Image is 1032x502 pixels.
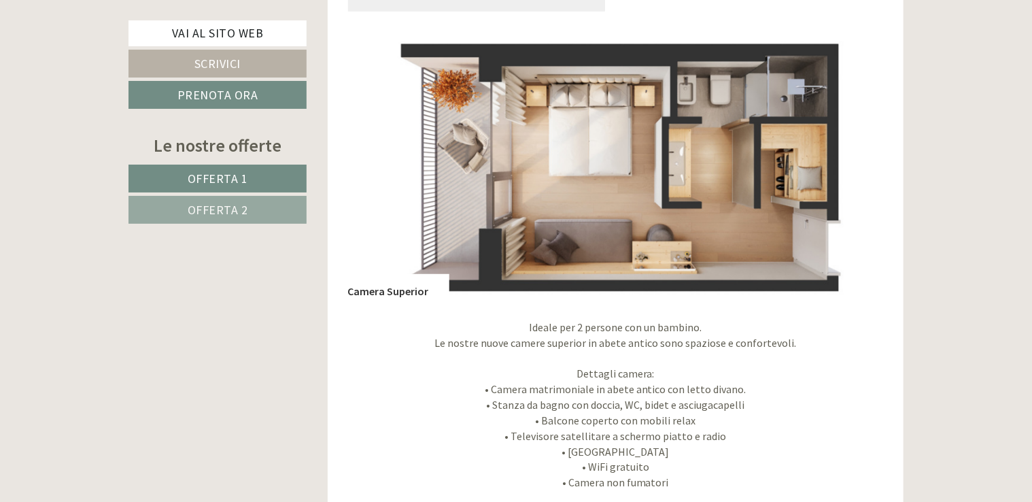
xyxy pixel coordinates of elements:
[188,171,248,186] span: Offerta 1
[10,37,207,78] div: Buon giorno, come possiamo aiutarla?
[372,149,386,183] button: Previous
[188,202,248,218] span: Offerta 2
[128,133,307,158] div: Le nostre offerte
[20,39,200,50] div: Inso Sonnenheim
[20,66,200,76] small: 15:50
[128,50,307,78] a: Scrivici
[348,274,449,300] div: Camera Superior
[348,32,884,300] img: image
[128,20,307,46] a: Vai al sito web
[464,354,536,382] button: Invia
[128,81,307,109] a: Prenota ora
[239,10,297,33] div: venerdì
[348,320,884,491] p: Ideale per 2 persone con un bambino. Le nostre nuove camere superior in abete antico sono spazios...
[845,149,859,183] button: Next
